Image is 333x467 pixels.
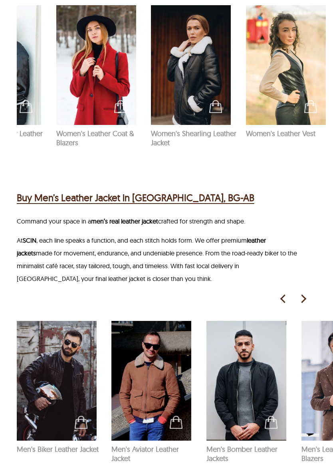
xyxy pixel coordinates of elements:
div: See Products [106,96,135,117]
p: Women's Leather Vest [246,129,333,138]
p: Men's Biker Leather Jacket [17,445,104,454]
a: mens-bomber-leather-jacket-local-pagecart-icon.jpgMen's Bomber Leather Jackets [206,321,293,463]
img: cart-icon.jpg [20,100,32,113]
a: SCIN [23,236,36,244]
a: womens-sherling-jacket-local-pagecart-icon.jpgWomen's Shearling Leather Jacket [151,5,238,147]
div: See Products [201,96,230,117]
img: cart-icon.jpg [114,100,127,113]
img: right-arrow-icon [297,293,309,305]
img: cart-icon.jpg [304,100,317,113]
a: mens-aviator-leather-jacket-local-pagecart-icon.jpgMen's Aviator Leather Jacket [111,321,198,463]
a: mens-biker-leather-jackets-local-pagecart-icon.jpgMen's Biker Leather Jacket [17,321,104,454]
iframe: chat widget [298,433,325,459]
img: cart-icon.jpg [209,100,222,113]
img: cart-icon.jpg [170,416,182,429]
p: Women's Leather Coat & Blazers [56,129,143,147]
div: See Products [12,96,40,117]
div: Women's Leather Vest [246,5,333,125]
a: Buy Men’s Leather Jacket in [GEOGRAPHIC_DATA], BG-AB [17,190,254,205]
div: Women's Shearling Leather Jacket [151,5,238,125]
div: See Products [257,412,285,433]
p: Command your space in a crafted for strength and shape. [17,215,301,228]
a: womens-coats-and-blazers-jacket-local-pagecart-icon.jpgWomen's Leather Coat & Blazers [56,5,143,147]
img: womens-coats-and-blazers-jacket-local-page [56,5,136,125]
p: At , each line speaks a function, and each stitch holds form. We offer premium made for movement,... [17,234,301,285]
img: cart-icon.jpg [265,416,277,429]
a: men’s real leather jacket [91,217,158,225]
div: Women's Leather Coat & Blazers [56,5,143,125]
img: cart-icon.jpg [75,416,87,429]
div: Men's Aviator Leather Jacket [111,321,198,441]
div: Buy Men’s Leather Jacket in Burgas, BG-AB [17,190,254,205]
a: womens-vest-jacket-local-pagecart-icon.jpgWomen's Leather Vest [246,5,333,138]
div: See Products [162,412,190,433]
div: See Products [296,96,325,117]
div: Men's Bomber Leather Jackets [206,321,293,441]
img: mens-biker-leather-jackets-local-page [17,321,97,441]
img: mens-aviator-leather-jacket-local-page [111,321,191,441]
p: Men's Bomber Leather Jackets [206,445,293,463]
img: womens-vest-jacket-local-page [246,5,326,125]
p: Men's Aviator Leather Jacket [111,445,198,463]
div: See Products [67,412,95,433]
div: Men's Biker Leather Jacket [17,321,104,441]
img: mens-bomber-leather-jacket-local-page [206,321,286,441]
img: left-arrow-icon [277,293,289,305]
img: womens-sherling-jacket-local-page [151,5,231,125]
p: Women's Shearling Leather Jacket [151,129,238,147]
